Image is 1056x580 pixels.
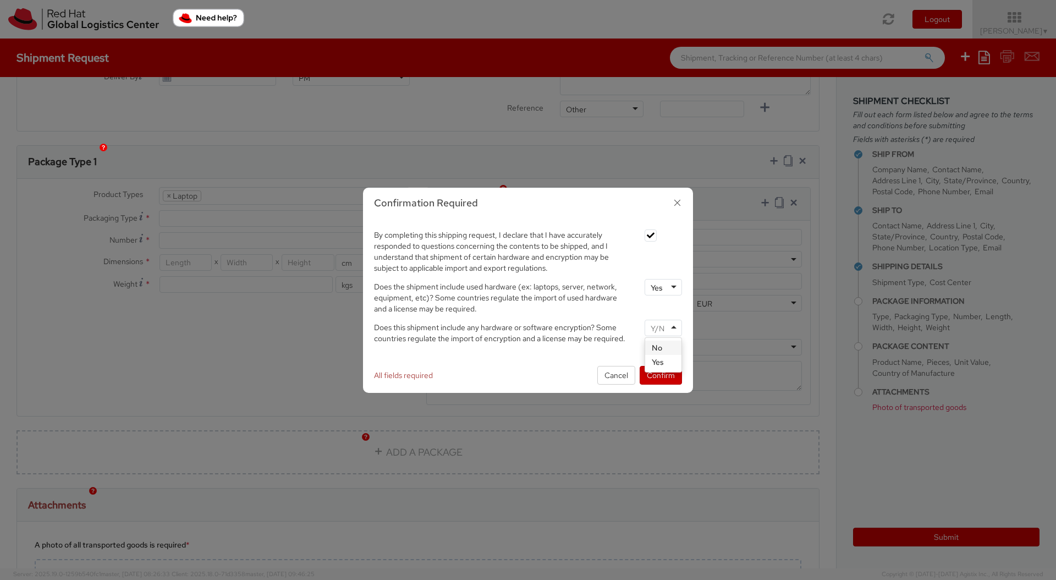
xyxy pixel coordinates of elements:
[374,282,617,314] span: Does the shipment include used hardware (ex: laptops, server, network, equipment, etc)? Some coun...
[374,322,625,343] span: Does this shipment include any hardware or software encryption? Some countries regulate the impor...
[374,370,433,380] span: All fields required
[374,230,609,273] span: By completing this shipping request, I declare that I have accurately responded to questions conc...
[597,366,635,385] button: Cancel
[374,196,682,210] h3: Confirmation Required
[651,282,663,293] div: Yes
[645,341,681,355] div: No
[640,366,682,385] button: Confirm
[173,9,244,27] button: Need help?
[651,323,667,334] input: Y/N
[645,355,681,369] div: Yes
